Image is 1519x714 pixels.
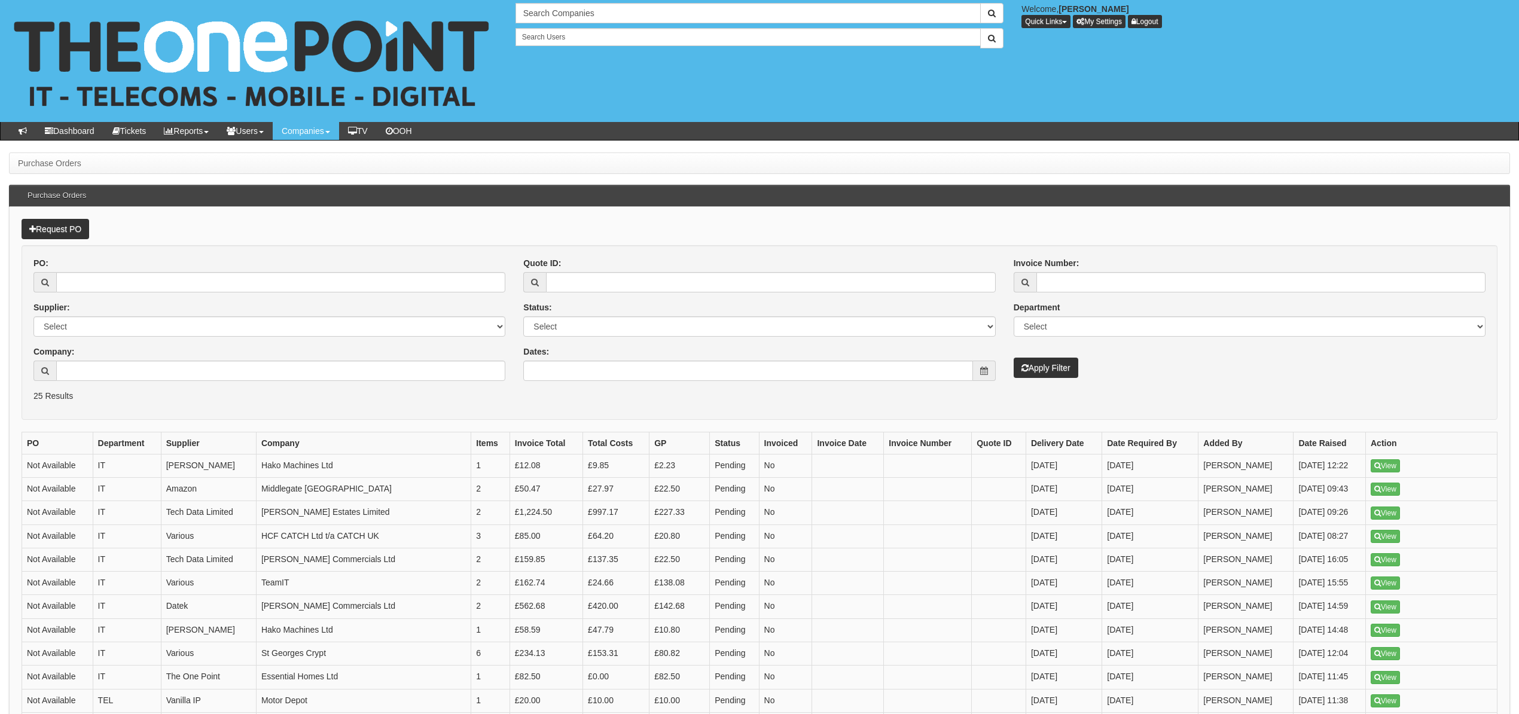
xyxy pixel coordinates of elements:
td: [DATE] [1026,454,1102,477]
td: Pending [710,501,759,524]
td: No [759,548,812,571]
td: 2 [471,477,510,501]
td: IT [93,524,161,548]
td: [DATE] [1026,595,1102,618]
th: Items [471,432,510,454]
td: £50.47 [510,477,582,501]
a: Reports [155,122,218,140]
td: [PERSON_NAME] [1198,548,1294,571]
h3: Purchase Orders [22,185,92,206]
td: 2 [471,501,510,524]
td: [DATE] [1102,642,1198,666]
td: Datek [161,595,256,618]
td: No [759,642,812,666]
a: View [1371,553,1400,566]
td: No [759,454,812,477]
label: Department [1014,301,1060,313]
a: TV [339,122,377,140]
td: [DATE] 09:43 [1294,477,1366,501]
td: [DATE] [1026,524,1102,548]
td: IT [93,666,161,689]
td: 2 [471,572,510,595]
td: £153.31 [583,642,649,666]
label: Invoice Number: [1014,257,1079,269]
td: £64.20 [583,524,649,548]
td: Hako Machines Ltd [256,618,471,642]
td: [PERSON_NAME] [1198,642,1294,666]
td: Pending [710,642,759,666]
td: [PERSON_NAME] [1198,477,1294,501]
th: Action [1366,432,1497,454]
td: Tech Data Limited [161,501,256,524]
td: [PERSON_NAME] [1198,501,1294,524]
td: £9.85 [583,454,649,477]
button: Apply Filter [1014,358,1078,378]
td: £24.66 [583,572,649,595]
th: Quote ID [972,432,1026,454]
td: Not Available [22,501,93,524]
td: Pending [710,548,759,571]
td: [DATE] 11:38 [1294,689,1366,712]
label: PO: [33,257,48,269]
td: [DATE] [1102,572,1198,595]
td: [PERSON_NAME] [1198,595,1294,618]
td: £10.00 [649,689,710,712]
td: 1 [471,689,510,712]
td: Various [161,572,256,595]
th: Total Costs [583,432,649,454]
td: [PERSON_NAME] [1198,454,1294,477]
td: Pending [710,572,759,595]
td: IT [93,501,161,524]
input: Search Users [516,28,981,46]
th: PO [22,432,93,454]
td: [DATE] [1102,477,1198,501]
td: Tech Data Limited [161,548,256,571]
td: 1 [471,454,510,477]
div: Welcome, [1012,3,1519,28]
a: Tickets [103,122,155,140]
td: IT [93,618,161,642]
th: Status [710,432,759,454]
td: [PERSON_NAME] [1198,524,1294,548]
td: Various [161,524,256,548]
td: Pending [710,454,759,477]
td: Motor Depot [256,689,471,712]
td: £47.79 [583,618,649,642]
td: [PERSON_NAME] [1198,666,1294,689]
button: Quick Links [1021,15,1070,28]
td: Not Available [22,524,93,548]
td: £562.68 [510,595,582,618]
td: [DATE] 14:48 [1294,618,1366,642]
th: Added By [1198,432,1294,454]
td: [PERSON_NAME] Estates Limited [256,501,471,524]
a: View [1371,671,1400,684]
td: [DATE] [1026,501,1102,524]
th: Department [93,432,161,454]
td: [DATE] [1026,572,1102,595]
td: £80.82 [649,642,710,666]
td: £20.80 [649,524,710,548]
td: IT [93,642,161,666]
td: No [759,524,812,548]
td: £162.74 [510,572,582,595]
label: Quote ID: [523,257,561,269]
th: Supplier [161,432,256,454]
td: £85.00 [510,524,582,548]
th: Invoiced [759,432,812,454]
td: IT [93,595,161,618]
td: [DATE] [1102,595,1198,618]
td: Various [161,642,256,666]
td: IT [93,454,161,477]
a: My Settings [1073,15,1125,28]
td: Pending [710,666,759,689]
td: IT [93,548,161,571]
td: £27.97 [583,477,649,501]
td: £227.33 [649,501,710,524]
td: 2 [471,548,510,571]
td: Not Available [22,548,93,571]
td: [DATE] [1102,548,1198,571]
td: IT [93,477,161,501]
td: £142.68 [649,595,710,618]
td: Pending [710,595,759,618]
a: View [1371,624,1400,637]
